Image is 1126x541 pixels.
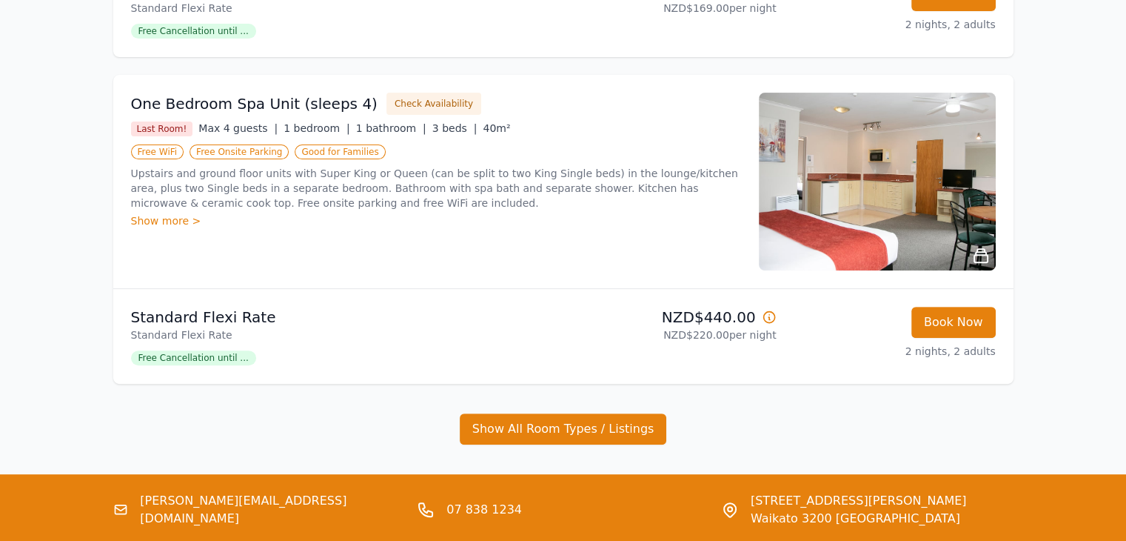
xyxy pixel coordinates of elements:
[460,414,667,445] button: Show All Room Types / Listings
[751,492,967,510] span: [STREET_ADDRESS][PERSON_NAME]
[911,307,996,338] button: Book Now
[432,122,477,134] span: 3 beds |
[569,328,777,342] p: NZD$220.00 per night
[131,1,557,16] p: Standard Flexi Rate
[190,145,289,159] span: Free Onsite Parking
[131,24,256,39] span: Free Cancellation until ...
[483,122,510,134] span: 40m²
[356,122,426,134] span: 1 bathroom |
[751,510,967,528] span: Waikato 3200 [GEOGRAPHIC_DATA]
[569,307,777,328] p: NZD$440.00
[140,492,405,528] a: [PERSON_NAME][EMAIL_ADDRESS][DOMAIN_NAME]
[131,328,557,342] p: Standard Flexi Rate
[131,145,184,159] span: Free WiFi
[131,93,378,114] h3: One Bedroom Spa Unit (sleeps 4)
[131,166,741,210] p: Upstairs and ground floor units with Super King or Queen (can be split to two King Single beds) i...
[295,145,385,159] span: Good for Families
[569,1,777,16] p: NZD$169.00 per night
[131,122,193,136] span: Last Room!
[446,501,522,519] a: 07 838 1234
[131,307,557,328] p: Standard Flexi Rate
[131,213,741,228] div: Show more >
[386,93,481,115] button: Check Availability
[284,122,350,134] span: 1 bedroom |
[131,351,256,365] span: Free Cancellation until ...
[788,17,996,32] p: 2 nights, 2 adults
[788,344,996,359] p: 2 nights, 2 adults
[198,122,278,134] span: Max 4 guests |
